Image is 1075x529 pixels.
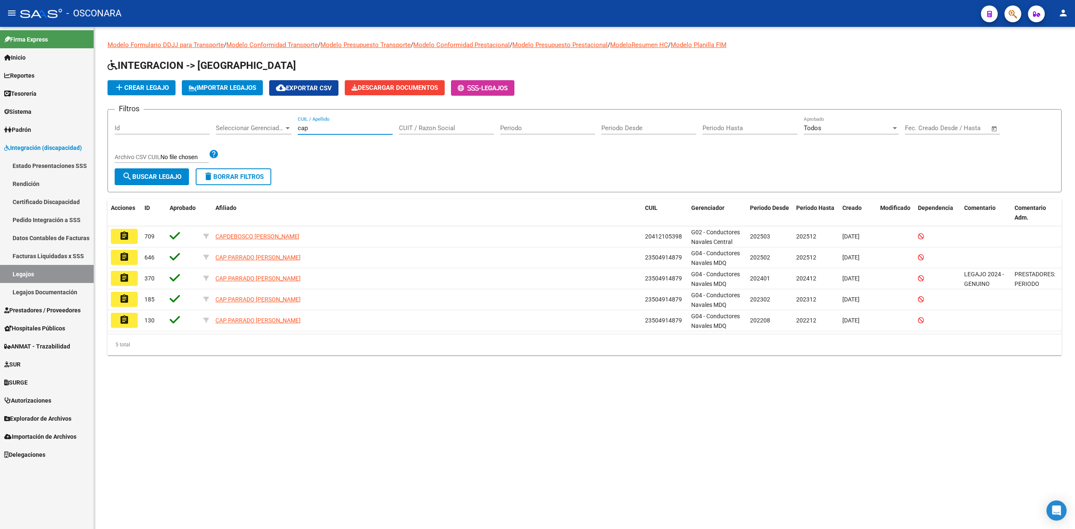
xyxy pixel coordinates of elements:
span: Legajos [481,84,508,92]
span: 202412 [796,275,816,282]
span: G02 - Conductores Navales Central [691,229,740,245]
span: Buscar Legajo [122,173,181,181]
button: Descargar Documentos [345,80,445,95]
span: 202302 [750,296,770,303]
datatable-header-cell: Afiliado [212,199,642,227]
span: INTEGRACION -> [GEOGRAPHIC_DATA] [107,60,296,71]
div: / / / / / / [107,40,1062,355]
span: Tesorería [4,89,37,98]
span: [DATE] [842,317,860,324]
span: CAP PARRADO [PERSON_NAME] [215,296,301,303]
span: Borrar Filtros [203,173,264,181]
button: -Legajos [451,80,514,96]
mat-icon: help [209,149,219,159]
span: SUR [4,360,21,369]
span: 185 [144,296,155,303]
datatable-header-cell: Comentario [961,199,1011,227]
span: [DATE] [842,254,860,261]
span: Acciones [111,204,135,211]
datatable-header-cell: Creado [839,199,877,227]
span: Aprobado [170,204,196,211]
a: Modelo Presupuesto Transporte [320,41,411,49]
mat-icon: menu [7,8,17,18]
a: Modelo Formulario DDJJ para Transporte [107,41,224,49]
mat-icon: add [114,82,124,92]
span: Integración (discapacidad) [4,143,82,152]
span: Periodo Hasta [796,204,834,211]
datatable-header-cell: Comentario Adm. [1011,199,1062,227]
span: Explorador de Archivos [4,414,71,423]
span: 202212 [796,317,816,324]
span: Descargar Documentos [351,84,438,92]
span: Exportar CSV [276,84,332,92]
span: CAP PARRADO [PERSON_NAME] [215,275,301,282]
span: 202401 [750,275,770,282]
span: IMPORTAR LEGAJOS [189,84,256,92]
span: G04 - Conductores Navales MDQ [691,292,740,308]
button: Exportar CSV [269,80,338,96]
a: Modelo Presupuesto Prestacional [512,41,608,49]
div: 5 total [107,334,1062,355]
datatable-header-cell: Dependencia [915,199,961,227]
span: 130 [144,317,155,324]
span: 646 [144,254,155,261]
span: CAP PARRADO [PERSON_NAME] [215,254,301,261]
span: 20412105398 [645,233,682,240]
span: G04 - Conductores Navales MDQ [691,250,740,266]
span: ANMAT - Trazabilidad [4,342,70,351]
datatable-header-cell: ID [141,199,166,227]
span: Inicio [4,53,26,62]
div: Open Intercom Messenger [1046,500,1067,521]
a: ModeloResumen HC [610,41,668,49]
span: 202512 [796,254,816,261]
span: 202512 [796,233,816,240]
span: 23504914879 [645,317,682,324]
button: Open calendar [990,124,999,134]
datatable-header-cell: Gerenciador [688,199,747,227]
input: Archivo CSV CUIL [160,154,209,161]
mat-icon: person [1058,8,1068,18]
h3: Filtros [115,103,144,115]
mat-icon: cloud_download [276,83,286,93]
mat-icon: assignment [119,231,129,241]
span: CAP PARRADO [PERSON_NAME] [215,317,301,324]
span: 202503 [750,233,770,240]
mat-icon: search [122,171,132,181]
span: 23504914879 [645,275,682,282]
span: Autorizaciones [4,396,51,405]
span: 202312 [796,296,816,303]
span: Seleccionar Gerenciador [216,124,284,132]
button: IMPORTAR LEGAJOS [182,80,263,95]
span: 370 [144,275,155,282]
span: CAPDEBOSCQ [PERSON_NAME] [215,233,299,240]
span: 202208 [750,317,770,324]
span: Prestadores / Proveedores [4,306,81,315]
span: Todos [804,124,821,132]
datatable-header-cell: Aprobado [166,199,200,227]
mat-icon: assignment [119,252,129,262]
input: Fecha fin [947,124,987,132]
span: 23504914879 [645,254,682,261]
span: G04 - Conductores Navales MDQ [691,313,740,329]
span: LEGAJO 2024 - GENUINO OSCONARA [964,271,1004,297]
a: Modelo Conformidad Transporte [226,41,318,49]
span: Periodo Desde [750,204,789,211]
span: G04 - Conductores Navales MDQ [691,271,740,287]
span: 709 [144,233,155,240]
span: - [458,84,481,92]
span: Sistema [4,107,31,116]
mat-icon: assignment [119,294,129,304]
a: Modelo Planilla FIM [671,41,726,49]
span: 23504914879 [645,296,682,303]
datatable-header-cell: Modificado [877,199,915,227]
span: Delegaciones [4,450,45,459]
span: Creado [842,204,862,211]
span: Reportes [4,71,34,80]
span: [DATE] [842,275,860,282]
span: - OSCONARA [66,4,121,23]
mat-icon: assignment [119,315,129,325]
span: Crear Legajo [114,84,169,92]
span: [DATE] [842,296,860,303]
span: Afiliado [215,204,236,211]
input: Fecha inicio [905,124,939,132]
